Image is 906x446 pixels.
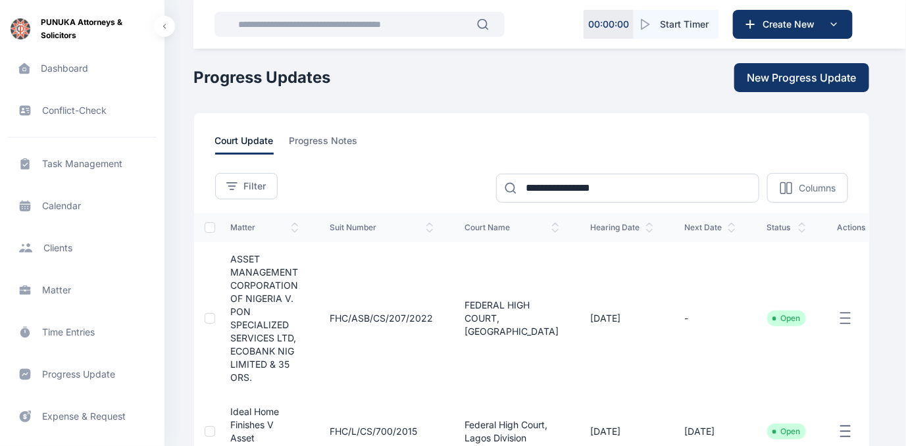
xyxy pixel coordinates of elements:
[8,95,157,126] a: conflict-check
[767,173,848,203] button: Columns
[685,222,736,233] span: next date
[669,242,751,395] td: -
[660,18,709,31] span: Start Timer
[8,274,157,306] a: matter
[330,222,434,233] span: suit number
[289,134,358,155] span: progress notes
[767,222,806,233] span: status
[8,232,157,264] a: clients
[8,359,157,390] a: progress update
[772,426,801,437] li: Open
[838,222,866,233] span: actions
[315,242,449,395] td: FHC/ASB/CS/207/2022
[734,63,869,92] button: New Progress Update
[634,10,719,39] button: Start Timer
[215,134,289,155] a: court update
[231,222,299,233] span: matter
[575,242,669,395] td: [DATE]
[588,18,629,31] p: 00 : 00 : 00
[8,316,157,348] a: time entries
[215,173,278,199] button: Filter
[733,10,853,39] button: Create New
[289,134,374,155] a: progress notes
[194,67,331,88] h1: Progress Updates
[8,190,157,222] a: calendar
[231,253,299,383] a: ASSET MANAGEMENT CORPORATION OF NIGERIA v. PON SPECIALIZED SERVICES LTD, ECOBANK NIG LIMITED & 35...
[8,53,157,84] a: dashboard
[244,180,266,193] span: Filter
[799,182,836,195] p: Columns
[41,16,154,42] span: PUNUKA Attorneys & Solicitors
[757,18,826,31] span: Create New
[8,148,157,180] a: task management
[465,222,559,233] span: court name
[449,242,575,395] td: FEDERAL HIGH COURT, [GEOGRAPHIC_DATA]
[8,401,157,432] a: expense & request
[772,313,801,324] li: Open
[591,222,653,233] span: hearing date
[747,70,857,86] span: New Progress Update
[215,134,274,155] span: court update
